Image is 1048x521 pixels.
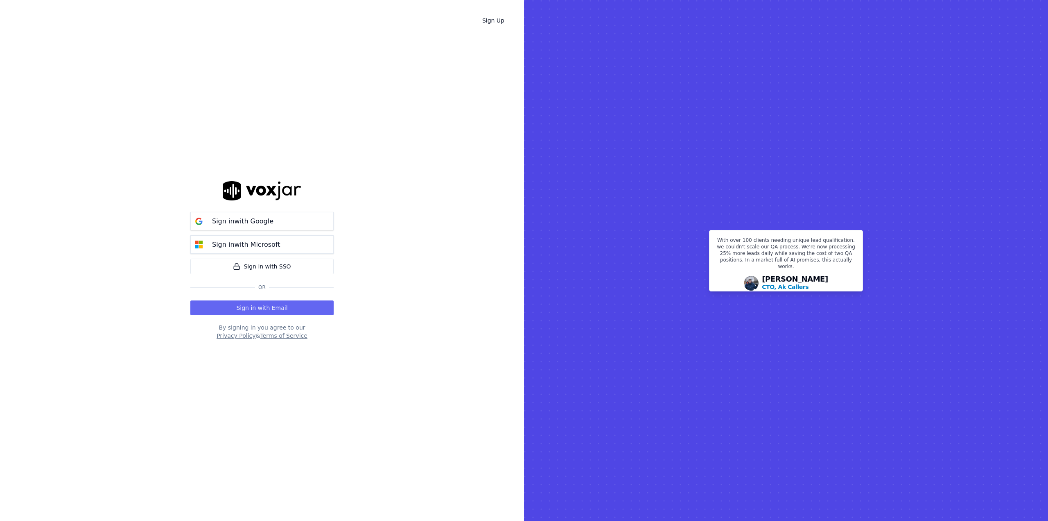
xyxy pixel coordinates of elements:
a: Sign in with SSO [190,259,334,274]
span: Or [255,284,269,291]
button: Sign inwith Google [190,212,334,230]
button: Privacy Policy [217,332,255,340]
p: Sign in with Google [212,216,273,226]
p: Sign in with Microsoft [212,240,280,250]
button: Sign in with Email [190,300,334,315]
p: CTO, Ak Callers [762,283,809,291]
img: microsoft Sign in button [191,237,207,253]
img: google Sign in button [191,213,207,230]
div: [PERSON_NAME] [762,275,828,291]
img: Avatar [744,276,759,291]
img: logo [223,181,301,200]
button: Sign inwith Microsoft [190,235,334,254]
p: With over 100 clients needing unique lead qualification, we couldn't scale our QA process. We're ... [714,237,858,273]
a: Sign Up [476,13,511,28]
div: By signing in you agree to our & [190,323,334,340]
button: Terms of Service [260,332,307,340]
